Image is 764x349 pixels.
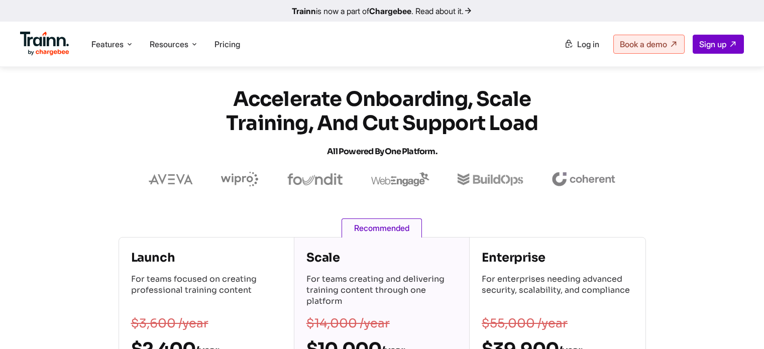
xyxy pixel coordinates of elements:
[327,146,437,157] span: All Powered by One Platform.
[214,39,240,49] a: Pricing
[577,39,599,49] span: Log in
[221,172,259,187] img: wipro logo
[369,6,411,16] b: Chargebee
[292,6,316,16] b: Trainn
[150,39,188,50] span: Resources
[149,174,193,184] img: aveva logo
[620,39,667,49] span: Book a demo
[131,274,282,309] p: For teams focused on creating professional training content
[482,250,633,266] h4: Enterprise
[342,218,422,238] span: Recommended
[699,39,726,49] span: Sign up
[306,274,457,309] p: For teams creating and delivering training content through one platform
[558,35,605,53] a: Log in
[20,32,69,56] img: Trainn Logo
[131,316,208,331] s: $3,600 /year
[482,274,633,309] p: For enterprises needing advanced security, scalability, and compliance
[482,316,568,331] s: $55,000 /year
[714,301,764,349] iframe: Chat Widget
[287,173,343,185] img: foundit logo
[91,39,124,50] span: Features
[131,250,282,266] h4: Launch
[371,172,429,186] img: webengage logo
[693,35,744,54] a: Sign up
[306,316,390,331] s: $14,000 /year
[306,250,457,266] h4: Scale
[552,172,615,186] img: coherent logo
[458,173,523,186] img: buildops logo
[613,35,685,54] a: Book a demo
[201,87,563,164] h1: Accelerate Onboarding, Scale Training, and Cut Support Load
